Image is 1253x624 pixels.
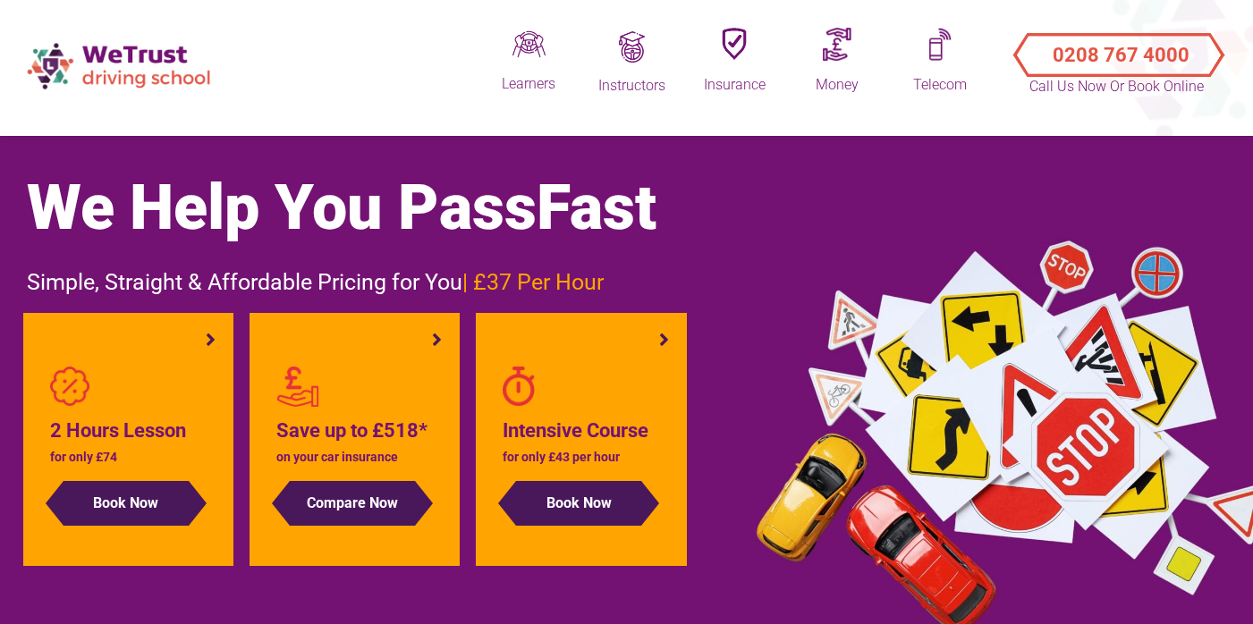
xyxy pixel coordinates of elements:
[50,367,207,526] a: 2 Hours Lesson for only £74 Book Now
[27,171,656,244] span: We Help You Pass
[503,416,660,446] h4: Intensive Course
[1020,29,1213,64] button: Call Us Now or Book Online
[50,416,207,446] h4: 2 Hours Lesson
[63,481,189,526] button: Book Now
[50,367,90,407] img: badge-percent-light.png
[484,74,573,94] div: Learners
[537,171,656,244] span: Fast
[998,18,1235,80] a: Call Us Now or Book Online 0208 767 4000
[823,28,851,61] img: Moneyq.png
[276,367,319,407] img: red-personal-loans2.png
[792,75,882,96] div: Money
[587,76,676,96] div: Instructors
[722,28,747,61] img: Insuranceq.png
[928,28,952,61] img: Mobileq.png
[503,367,660,526] a: Intensive Course for only £43 per hour Book Now
[616,31,648,63] img: Trainingq.png
[290,481,415,526] button: Compare Now
[276,450,398,464] span: on your car insurance
[503,367,535,407] img: stopwatch-regular.png
[50,450,117,464] span: for only £74
[690,75,779,96] div: Insurance
[27,269,604,295] span: Simple, Straight & Affordable Pricing for You
[276,367,434,526] a: Save up to £518* on your car insurance Compare Now
[1028,76,1206,97] p: Call Us Now or Book Online
[516,481,641,526] button: Book Now
[895,75,985,96] div: Telecom
[276,416,434,446] h4: Save up to £518*
[512,28,546,61] img: Driveq.png
[462,269,604,295] span: | £37 Per Hour
[503,450,620,464] span: for only £43 per hour
[18,34,224,97] img: wetrust-ds-logo.png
